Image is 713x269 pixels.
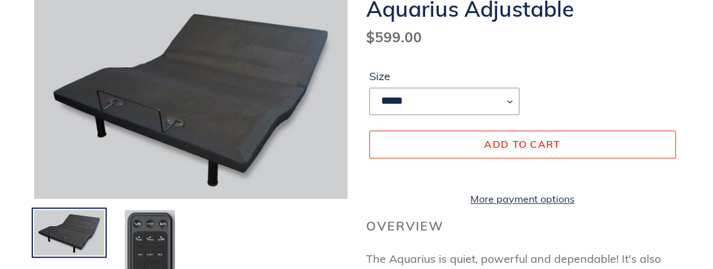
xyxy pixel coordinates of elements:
[484,138,560,150] span: Add to cart
[366,28,422,46] span: $599.00
[366,219,679,234] h2: Overview
[369,191,676,206] a: More payment options
[369,68,519,84] label: Size
[369,130,676,158] button: Add to cart
[33,209,105,257] img: Load image into Gallery viewer, Aquarius Adjustable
